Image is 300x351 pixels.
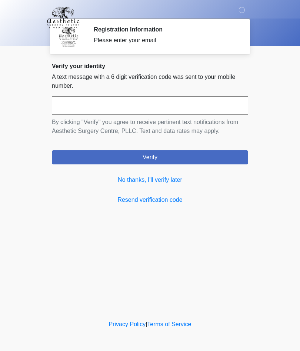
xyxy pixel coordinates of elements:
[57,26,80,48] img: Agent Avatar
[52,63,248,70] h2: Verify your identity
[146,321,147,327] a: |
[52,195,248,204] a: Resend verification code
[52,73,248,90] p: A text message with a 6 digit verification code was sent to your mobile number.
[52,150,248,164] button: Verify
[52,175,248,184] a: No thanks, I'll verify later
[52,118,248,136] p: By clicking "Verify" you agree to receive pertinent text notifications from Aesthetic Surgery Cen...
[147,321,191,327] a: Terms of Service
[44,6,82,29] img: Aesthetic Surgery Centre, PLLC Logo
[109,321,146,327] a: Privacy Policy
[94,36,237,45] div: Please enter your email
